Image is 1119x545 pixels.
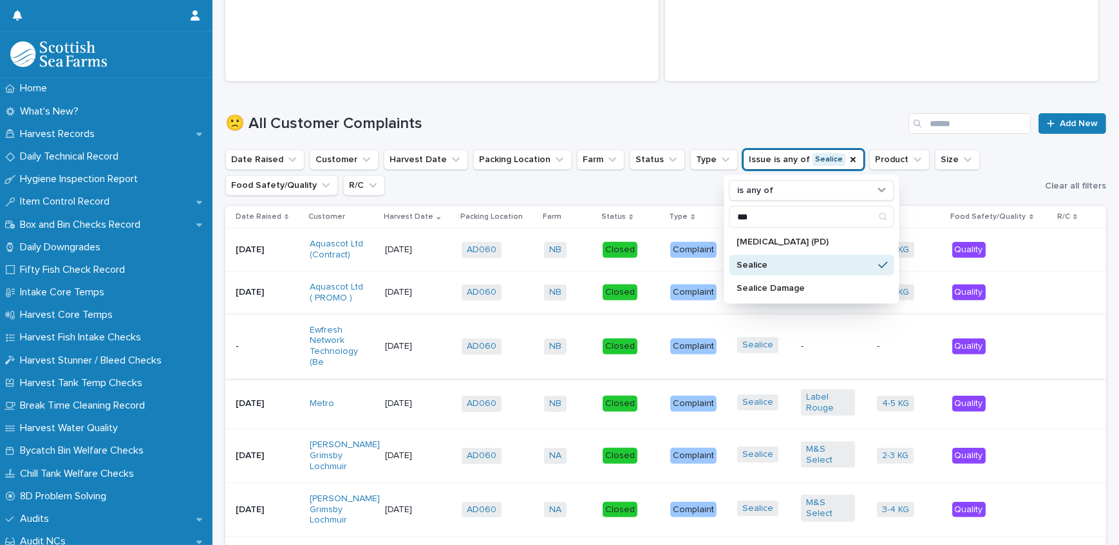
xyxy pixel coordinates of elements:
p: Farm [543,210,561,224]
p: - [877,341,930,352]
a: Aquascot Ltd (Contract) [310,239,363,261]
div: Complaint [670,396,717,412]
span: Clear all filters [1045,181,1106,190]
p: Packing Location [460,210,523,224]
h1: 🙁 All Customer Complaints [225,115,903,133]
p: Intake Core Temps [15,286,115,299]
a: 2-3 KG [882,450,908,461]
p: Home [15,82,57,95]
p: [DATE] [236,398,289,409]
p: [DATE] [385,245,438,255]
p: Harvest Core Temps [15,309,123,321]
a: AD060 [467,398,496,409]
div: Complaint [670,242,717,258]
div: Closed [603,284,637,300]
a: 3-4 KG [882,504,909,515]
p: Harvest Fish Intake Checks [15,331,151,344]
p: Type [669,210,688,224]
p: [DATE] [236,450,289,461]
p: Audits [15,513,59,525]
a: Ewfresh Network Technology (Be [310,325,363,368]
a: Sealice [742,449,773,460]
button: Issue [743,149,864,170]
div: Complaint [670,448,717,464]
a: M&S Select [806,497,849,519]
a: Label Rouge [806,392,849,414]
div: Closed [603,242,637,258]
a: Sealice [742,397,773,408]
img: mMrefqRFQpe26GRNOUkG [10,41,107,67]
input: Search [730,207,894,227]
p: [DATE] [385,450,438,461]
a: [PERSON_NAME] Grimsby Lochmuir [310,494,380,526]
div: Search [729,206,894,228]
p: Fifty Fish Check Record [15,264,135,276]
a: [PERSON_NAME] Grimsby Lochmuir [310,439,380,472]
p: R/C [1057,210,1070,224]
div: Quality [952,448,986,464]
span: Add New [1060,119,1098,128]
div: Closed [603,502,637,518]
tr: [DATE][PERSON_NAME] Grimsby Lochmuir [DATE]AD060 NA ClosedComplaintSealice M&S Select 3-4 KG Quality [225,483,1106,536]
p: Daily Downgrades [15,241,111,254]
tr: -Ewfresh Network Technology (Be [DATE]AD060 NB ClosedComplaintSealice --Quality [225,314,1106,378]
p: Customer [308,210,345,224]
tr: [DATE]Metro [DATE]AD060 NB ClosedComplaintSealice Label Rouge 4-5 KG Quality [225,378,1106,429]
p: [DATE] [385,287,438,298]
a: AD060 [467,504,496,515]
div: Closed [603,396,637,412]
p: Hygiene Inspection Report [15,173,148,185]
a: AD060 [467,341,496,352]
p: Harvest Stunner / Bleed Checks [15,355,172,367]
a: Aquascot Ltd ( PROMO ) [310,282,363,304]
button: Product [869,149,930,170]
a: AD060 [467,287,496,298]
div: Quality [952,396,986,412]
a: Add New [1039,113,1106,134]
button: Customer [310,149,379,170]
p: Daily Technical Record [15,151,129,163]
tr: [DATE][PERSON_NAME] Grimsby Lochmuir [DATE]AD060 NA ClosedComplaintSealice M&S Select 2-3 KG Quality [225,429,1106,483]
button: Type [690,149,738,170]
tr: [DATE]Aquascot Ltd (Contract) [DATE]AD060 NB ClosedComplaintSealice Standard 5-6 KG Quality [225,228,1106,272]
p: Date Raised [236,210,281,224]
a: Metro [310,398,334,409]
input: Search [908,113,1031,134]
div: Quality [952,502,986,518]
p: Item Control Record [15,196,120,208]
p: Sealice Damage [737,284,874,293]
p: [DATE] [236,287,289,298]
p: Harvest Records [15,128,105,140]
button: R/C [343,175,385,196]
p: [DATE] [385,398,438,409]
div: Complaint [670,284,717,300]
p: Food Safety/Quality [951,210,1026,224]
button: Packing Location [473,149,572,170]
p: is any of [738,185,774,196]
p: Harvest Date [384,210,433,224]
button: Harvest Date [384,149,468,170]
button: Status [630,149,685,170]
div: Complaint [670,338,717,355]
p: - [236,341,289,352]
a: Sealice [742,503,773,514]
div: Quality [952,338,986,355]
p: [DATE] [236,245,289,255]
a: NA [549,504,561,515]
button: Farm [577,149,625,170]
a: NB [549,341,561,352]
p: [DATE] [236,504,289,515]
p: Status [601,210,626,224]
a: NA [549,450,561,461]
div: Closed [603,448,637,464]
a: AD060 [467,450,496,461]
p: [MEDICAL_DATA] (PD) [737,237,874,246]
button: Date Raised [225,149,305,170]
button: Clear all filters [1040,176,1106,196]
a: AD060 [467,245,496,255]
p: - [801,341,854,352]
a: NB [549,245,561,255]
p: [DATE] [385,341,438,352]
div: Quality [952,242,986,258]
